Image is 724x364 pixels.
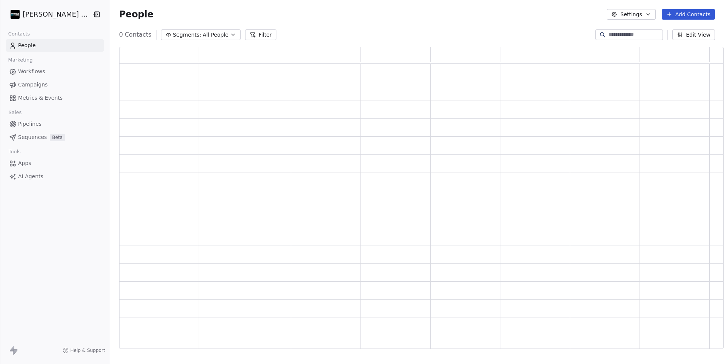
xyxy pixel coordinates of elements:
a: Workflows [6,65,104,78]
span: People [119,9,153,20]
span: Marketing [5,54,36,66]
button: Settings [607,9,655,20]
a: Pipelines [6,118,104,130]
span: [PERSON_NAME] Photo [23,9,90,19]
button: Edit View [672,29,715,40]
a: Campaigns [6,79,104,91]
span: Sales [5,107,25,118]
button: Filter [245,29,276,40]
span: Tools [5,146,24,157]
a: People [6,39,104,52]
a: Apps [6,157,104,170]
span: Metrics & Events [18,94,63,102]
span: Help & Support [70,347,105,353]
span: Pipelines [18,120,41,128]
img: Daudelin%20Photo%20Logo%20White%202025%20Square.png [11,10,20,19]
span: All People [203,31,229,39]
a: Help & Support [63,347,105,353]
span: Contacts [5,28,33,40]
span: Segments: [173,31,201,39]
span: People [18,42,36,49]
a: AI Agents [6,170,104,183]
span: Workflows [18,68,45,76]
button: [PERSON_NAME] Photo [9,8,87,21]
span: Apps [18,159,31,167]
span: AI Agents [18,173,43,180]
span: Beta [50,134,65,141]
button: Add Contacts [662,9,715,20]
span: 0 Contacts [119,30,152,39]
span: Sequences [18,133,47,141]
span: Campaigns [18,81,48,89]
a: SequencesBeta [6,131,104,143]
a: Metrics & Events [6,92,104,104]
